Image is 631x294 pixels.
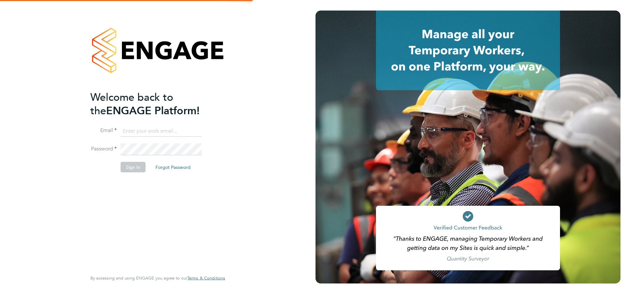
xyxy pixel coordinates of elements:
label: Email [90,127,117,134]
span: By accessing and using ENGAGE you agree to our [90,275,225,281]
label: Password [90,146,117,152]
span: Welcome back to the [90,91,173,117]
a: Terms & Conditions [187,276,225,281]
button: Sign In [121,162,146,173]
button: Forgot Password [150,162,196,173]
h2: ENGAGE Platform! [90,90,219,117]
input: Enter your work email... [121,125,202,137]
